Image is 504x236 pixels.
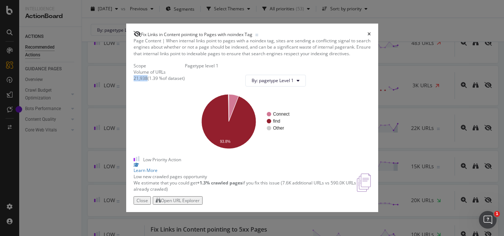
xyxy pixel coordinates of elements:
div: Pagetype level 1 [185,63,312,69]
svg: A chart. [191,92,306,150]
button: Open URL Explorer [153,196,203,205]
button: Close [134,196,151,205]
div: Learn More [134,167,371,173]
span: Fix Links in Content pointing to Pages with noindex Tag [141,31,252,38]
text: 93.8% [220,140,230,144]
iframe: Intercom live chat [479,211,497,229]
div: Volume of URLs [134,69,185,75]
text: Connect [273,112,290,117]
span: By: pagetype Level 1 [252,77,294,84]
div: 21,938 [134,75,148,81]
a: Learn More [134,163,371,173]
div: Open URL Explorer [161,197,200,204]
div: Scope [134,63,185,69]
div: Close [137,197,148,204]
button: By: pagetype Level 1 [245,75,306,87]
text: Other [273,126,284,131]
img: e5DMFwAAAABJRU5ErkJggg== [357,173,370,192]
div: Low new crawled pages opportunity [134,173,357,180]
div: eye-slash [134,31,141,37]
img: Equal [255,34,258,36]
span: Low Priority Action [143,156,181,163]
div: When internal links point to pages with a noindex tag, sites are sending a conflicting signal to ... [134,38,371,56]
p: We estimate that you could get if you fix this issue (7.6K additional URLs vs 590.0K URLs already... [134,180,357,192]
text: find [273,119,280,124]
span: 1 [494,211,500,217]
div: modal [126,24,378,212]
span: | [162,38,165,44]
div: times [367,31,371,38]
div: ( 1.39 % of dataset ) [148,75,185,81]
span: Page Content [134,38,161,44]
strong: +1.3% crawled pages [197,180,242,186]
